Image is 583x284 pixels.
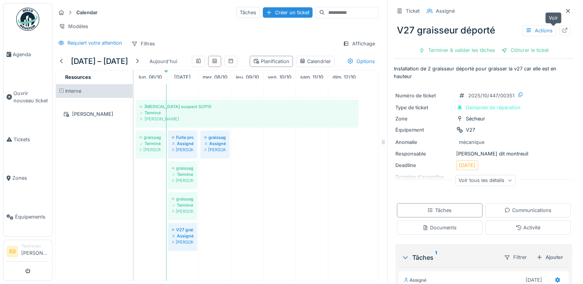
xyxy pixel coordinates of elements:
span: Resources [65,74,91,80]
div: [PERSON_NAME] [60,109,128,119]
span: Tickets [13,136,49,143]
a: ED Technicien[PERSON_NAME] [7,243,49,262]
div: Tâches [236,7,260,18]
div: graissage SCP15 [172,196,193,202]
div: Équipement [395,126,453,134]
a: 12 octobre 2025 [331,72,358,82]
div: [DATE] [526,276,542,284]
div: Assigné [172,233,193,239]
div: Modèles [55,21,92,32]
img: Badge_color-CXgf-gQk.svg [16,8,39,31]
div: Clôturer le ticket [498,45,552,55]
div: Requiert votre attention [67,39,122,47]
div: Voir [545,12,561,23]
div: Assigné [436,7,455,15]
div: Technicien [21,243,49,249]
div: Type de ticket [395,104,453,111]
div: Responsable [395,150,453,157]
div: Ticket [406,7,420,15]
strong: Calendar [73,9,101,16]
p: Installation de 2 graisseur déporté pour graisser la v27 car elle est en hauteur [394,65,574,80]
div: Assigné [172,140,193,147]
div: Voir tous les détails [455,175,516,186]
div: Numéro de ticket [395,92,453,99]
div: Affichage [339,38,378,49]
div: Deadline [395,162,453,169]
span: Zones [12,174,49,182]
li: [PERSON_NAME] [21,243,49,260]
div: Terminé [172,202,193,208]
span: Interne [65,88,81,94]
div: Options [344,56,378,67]
a: 6 octobre 2025 [137,72,164,82]
div: 2025/10/447/00351 [468,92,514,99]
div: [PERSON_NAME] [172,239,193,245]
div: mécanique [459,139,484,146]
div: [PERSON_NAME] [172,177,193,184]
div: Activité [516,224,540,231]
div: Assigné [403,277,427,284]
div: V27 [466,126,475,134]
li: ED [7,246,18,257]
h5: [DATE] – [DATE] [71,57,128,66]
div: Communications [504,207,551,214]
div: Documents [422,224,457,231]
div: [DATE] [459,162,475,169]
div: [PERSON_NAME] dit montreuil [395,150,572,157]
a: Ouvrir nouveau ticket [3,74,52,120]
div: Fuite produit [172,134,193,140]
a: 8 octobre 2025 [201,72,229,82]
div: [PERSON_NAME] [139,116,355,122]
a: Agenda [3,35,52,74]
div: graissage scp15 [139,134,161,140]
div: Calendrier [299,58,331,65]
div: Filtres [128,38,158,49]
span: Ouvrir nouveau ticket [13,90,49,104]
a: Équipements [3,197,52,236]
div: V27 graisseur déporté [172,227,193,233]
a: 9 octobre 2025 [234,72,260,82]
div: [PERSON_NAME] [172,208,193,214]
a: 11 octobre 2025 [298,72,325,82]
div: [PERSON_NAME] [139,147,161,153]
div: Tâches [402,253,497,262]
div: Terminer & valider les tâches [416,45,498,55]
div: Tâches [427,207,452,214]
a: 10 octobre 2025 [266,72,293,82]
div: Ajouter [533,252,566,262]
a: Zones [3,159,52,198]
div: Terminé [139,140,161,147]
span: Agenda [13,51,49,58]
div: graissage [204,134,226,140]
div: Filtrer [501,252,530,263]
div: Sécheur [466,115,485,122]
div: Anomalie [395,139,453,146]
span: Équipements [15,213,49,221]
div: Créer un ticket [263,7,313,18]
div: Aujourd'hui [146,56,180,67]
div: [PERSON_NAME] [204,147,226,153]
div: Actions [522,25,556,36]
div: Assigné [204,140,226,147]
div: Terminé [172,171,193,177]
div: Terminé [139,110,355,116]
div: V27 graisseur déporté [394,20,574,40]
div: graissage CR12 [172,165,193,171]
div: [PERSON_NAME] [172,147,193,153]
div: Zone [395,115,453,122]
div: Planification [253,58,289,65]
a: Tickets [3,120,52,159]
a: 7 octobre 2025 [172,72,193,82]
div: [MEDICAL_DATA] suspect SCP15 [139,104,355,110]
div: Demande de réparation [466,104,521,111]
sup: 1 [435,253,437,262]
